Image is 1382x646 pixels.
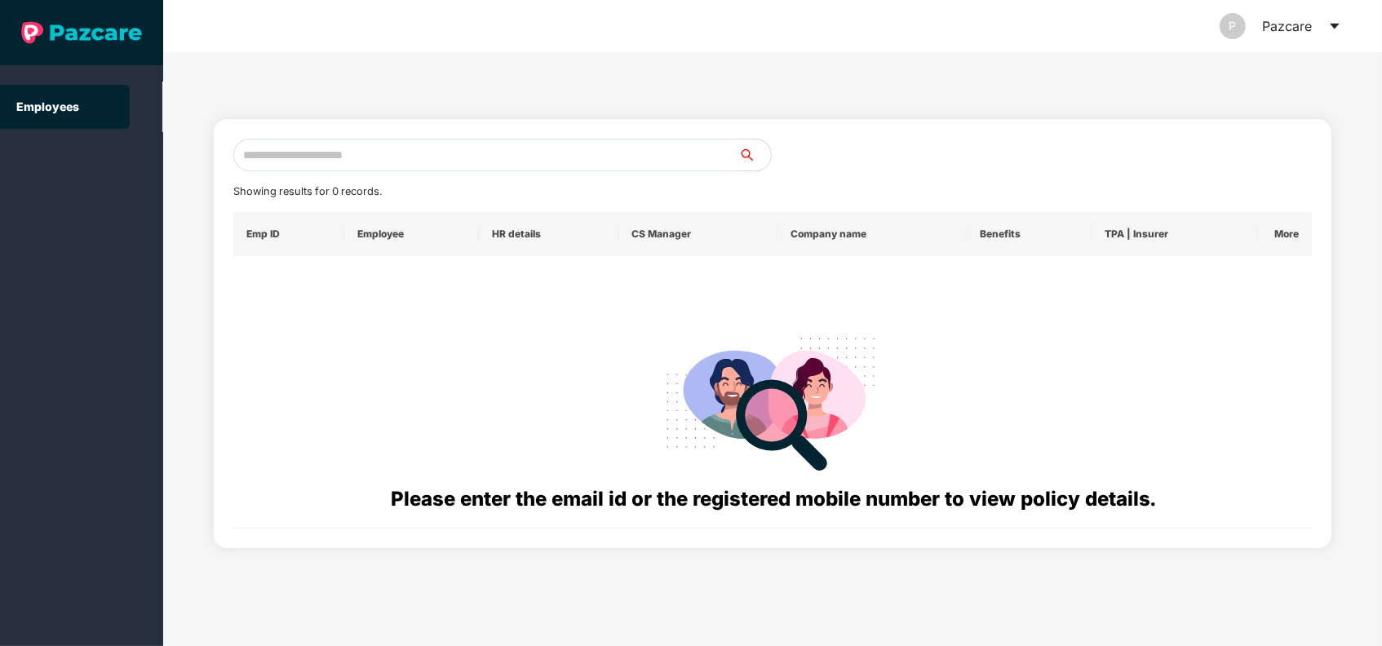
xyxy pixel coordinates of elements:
[16,100,79,113] a: Employees
[738,139,772,171] button: search
[391,487,1155,511] span: Please enter the email id or the registered mobile number to view policy details.
[738,148,771,161] span: search
[777,212,967,256] th: Company name
[655,318,890,484] img: svg+xml;base64,PHN2ZyB4bWxucz0iaHR0cDovL3d3dy53My5vcmcvMjAwMC9zdmciIHdpZHRoPSIyODgiIGhlaWdodD0iMj...
[233,185,382,197] span: Showing results for 0 records.
[344,212,479,256] th: Employee
[1229,13,1237,39] span: P
[233,212,344,256] th: Emp ID
[1092,212,1258,256] th: TPA | Insurer
[479,212,618,256] th: HR details
[618,212,777,256] th: CS Manager
[967,212,1091,256] th: Benefits
[1258,212,1312,256] th: More
[1328,20,1341,33] span: caret-down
